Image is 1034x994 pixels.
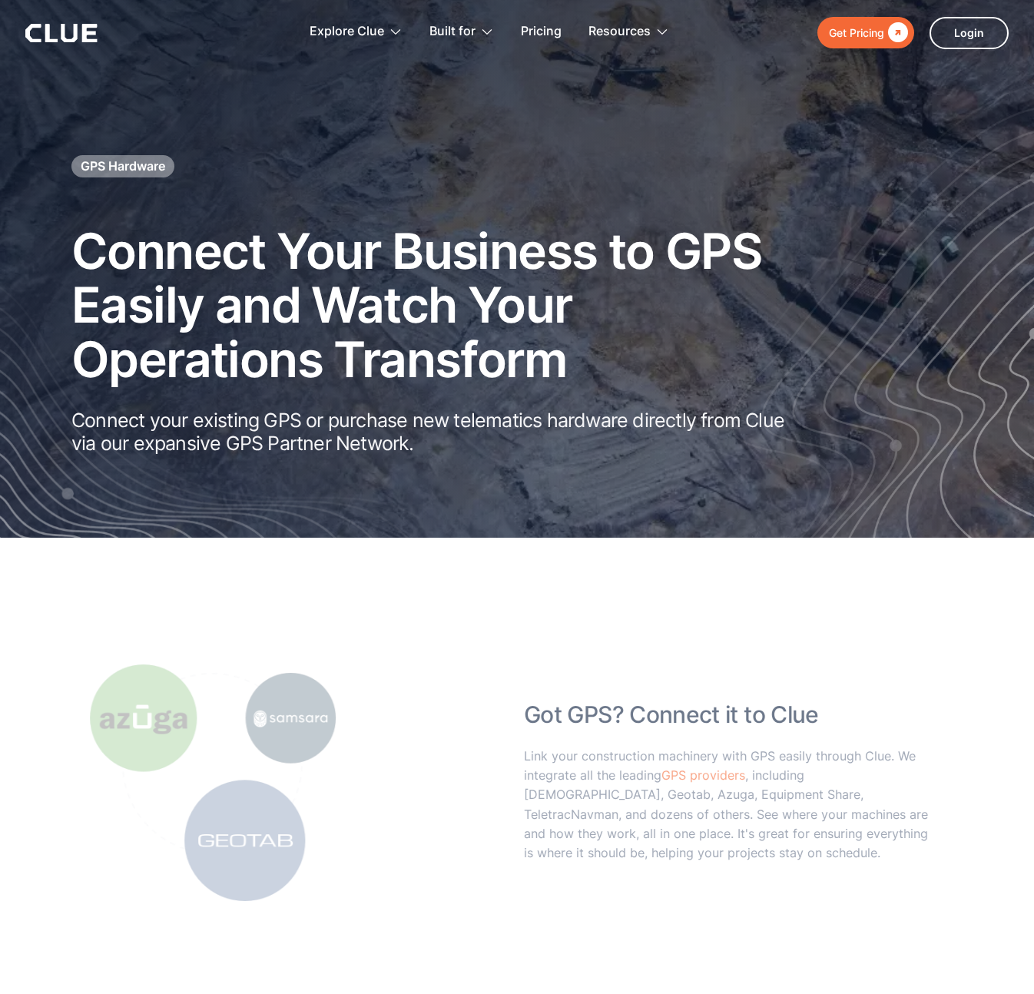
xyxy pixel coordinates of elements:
[524,747,939,863] p: Link your construction machinery with GPS easily through Clue. We integrate all the leading , inc...
[588,8,669,56] div: Resources
[930,17,1009,49] a: Login
[884,23,908,42] div: 
[694,82,1034,538] img: Construction fleet management software
[71,409,801,455] p: Connect your existing GPS or purchase new telematics hardware directly from Clue via our expansiv...
[429,8,476,56] div: Built for
[310,8,403,56] div: Explore Clue
[588,8,651,56] div: Resources
[90,644,336,921] img: Connect Samsara, Geotab and Azuga in single pane of glass.
[81,157,165,174] h1: GPS Hardware
[310,8,384,56] div: Explore Clue
[661,768,745,784] a: GPS providers
[71,224,801,386] h2: Connect Your Business to GPS Easily and Watch Your Operations Transform
[521,8,562,56] a: Pricing
[817,17,914,48] a: Get Pricing
[829,23,884,42] div: Get Pricing
[524,687,939,727] h2: Got GPS? Connect it to Clue
[429,8,494,56] div: Built for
